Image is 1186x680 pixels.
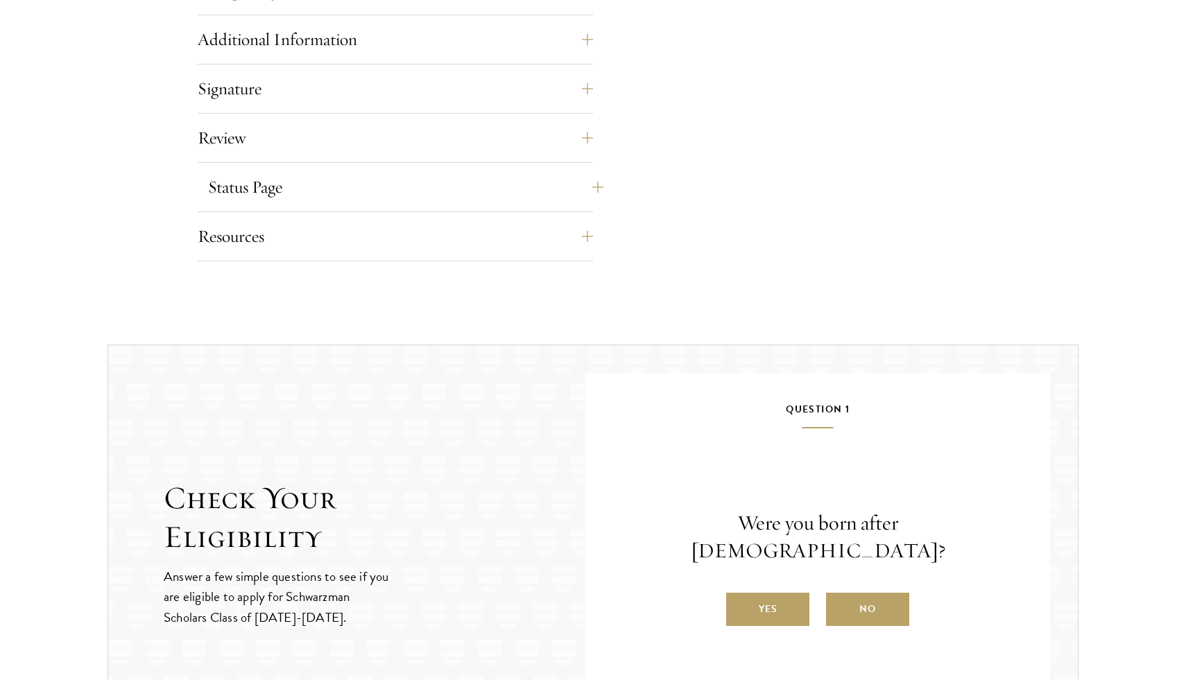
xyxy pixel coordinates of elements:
button: Review [198,121,593,155]
button: Resources [198,220,593,253]
label: Yes [726,593,809,626]
button: Signature [198,72,593,105]
h5: Question 1 [627,401,1008,428]
button: Additional Information [198,23,593,56]
button: Status Page [208,171,603,204]
label: No [826,593,909,626]
p: Answer a few simple questions to see if you are eligible to apply for Schwarzman Scholars Class o... [164,566,390,627]
h2: Check Your Eligibility [164,479,585,557]
p: Were you born after [DEMOGRAPHIC_DATA]? [627,509,1008,565]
